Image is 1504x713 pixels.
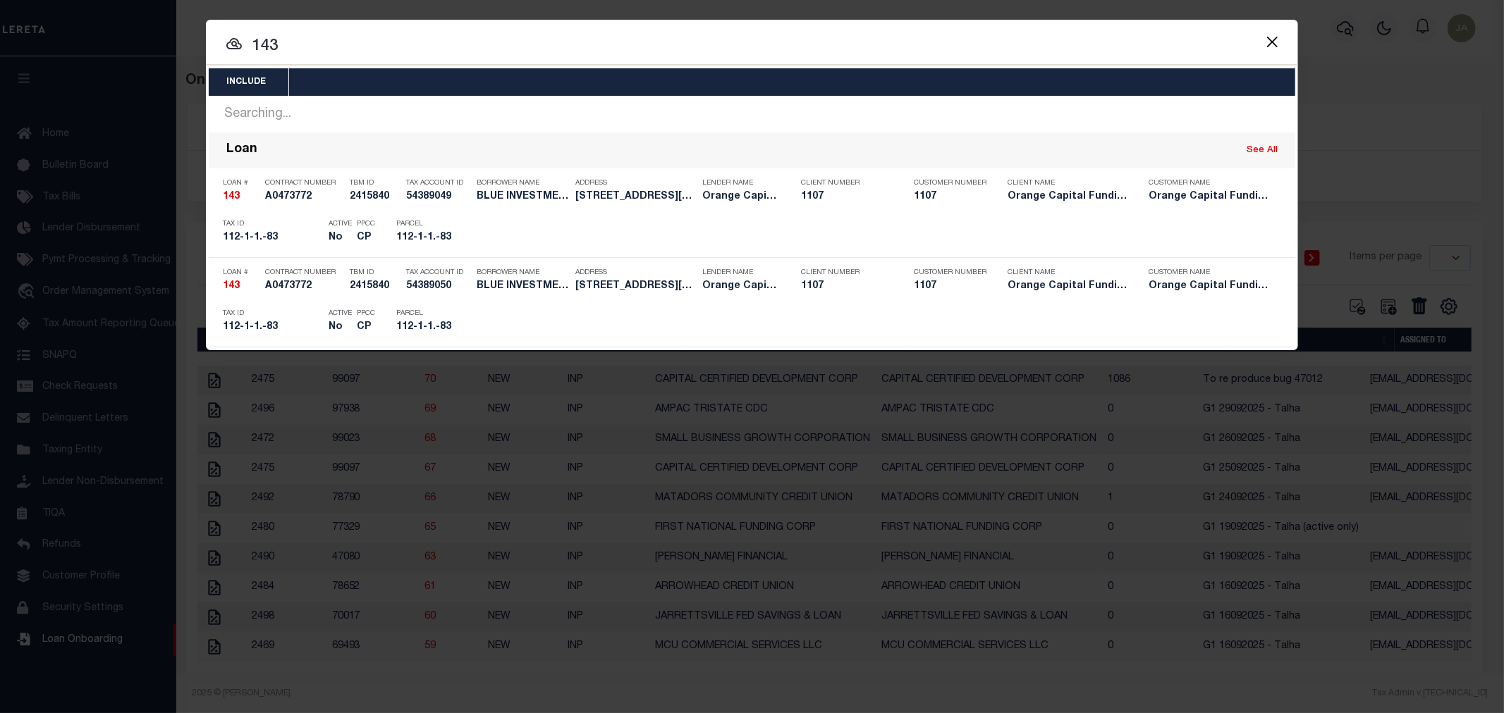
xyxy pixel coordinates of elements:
[329,309,352,318] p: Active
[406,280,470,292] h5: 54389050
[1149,191,1268,203] h5: Orange Capital Funding
[265,179,343,187] p: Contract Number
[209,35,1295,59] input: Start typing...
[801,268,893,277] p: Client Number
[914,191,984,203] h5: 1107
[1008,179,1127,187] p: Client Name
[1008,280,1127,292] h5: Orange Capital Funding
[477,280,568,292] h5: BLUE INVESTMENT GROUP LLC
[914,179,986,187] p: Customer Number
[1149,280,1268,292] h5: Orange Capital Funding
[329,321,350,333] h5: No
[223,191,258,203] h5: 143
[406,191,470,203] h5: 54389049
[350,268,399,277] p: TBM ID
[575,268,695,277] p: Address
[223,268,258,277] p: Loan #
[477,191,568,203] h5: BLUE INVESTMENT GROUP LLC
[223,179,258,187] p: Loan #
[265,268,343,277] p: Contract Number
[350,191,399,203] h5: 2415840
[223,309,322,318] p: Tax ID
[575,280,695,292] h5: 1103 Mcintosh Pl Unit 11-C Newb...
[702,280,780,292] h5: Orange Capital Funding
[265,191,343,203] h5: A0473772
[396,309,460,318] p: Parcel
[575,179,695,187] p: Address
[702,268,780,277] p: Lender Name
[329,220,352,228] p: Active
[1149,179,1268,187] p: Customer Name
[801,280,893,292] h5: 1107
[406,268,470,277] p: Tax Account ID
[801,191,893,203] h5: 1107
[226,142,257,159] div: Loan
[223,321,322,333] h5: 112-1-1.-83
[914,268,986,277] p: Customer Number
[223,281,240,291] strong: 143
[477,268,568,277] p: Borrower Name
[396,220,460,228] p: Parcel
[209,97,1295,132] div: Searching...
[357,232,375,244] h5: CP
[357,321,375,333] h5: CP
[329,232,350,244] h5: No
[209,68,283,96] button: Include
[801,179,893,187] p: Client Number
[357,309,375,318] p: PPCC
[223,280,258,292] h5: 143
[350,179,399,187] p: TBM ID
[350,280,399,292] h5: 2415840
[702,179,780,187] p: Lender Name
[1008,191,1127,203] h5: Orange Capital Funding
[406,179,470,187] p: Tax Account ID
[1149,268,1268,277] p: Customer Name
[223,220,322,228] p: Tax ID
[477,179,568,187] p: Borrower Name
[396,232,460,244] h5: 112-1-1.-83
[702,191,780,203] h5: Orange Capital Funding
[357,220,375,228] p: PPCC
[265,280,343,292] h5: A0473772
[575,191,695,203] h5: 1103 Mcintosh Pl Unit 11-C Newb...
[223,192,240,201] strong: 143
[1008,268,1127,277] p: Client Name
[914,280,984,292] h5: 1107
[223,232,322,244] h5: 112-1-1.-83
[1247,146,1278,155] a: See All
[1263,32,1281,51] button: Close
[396,321,460,333] h5: 112-1-1.-83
